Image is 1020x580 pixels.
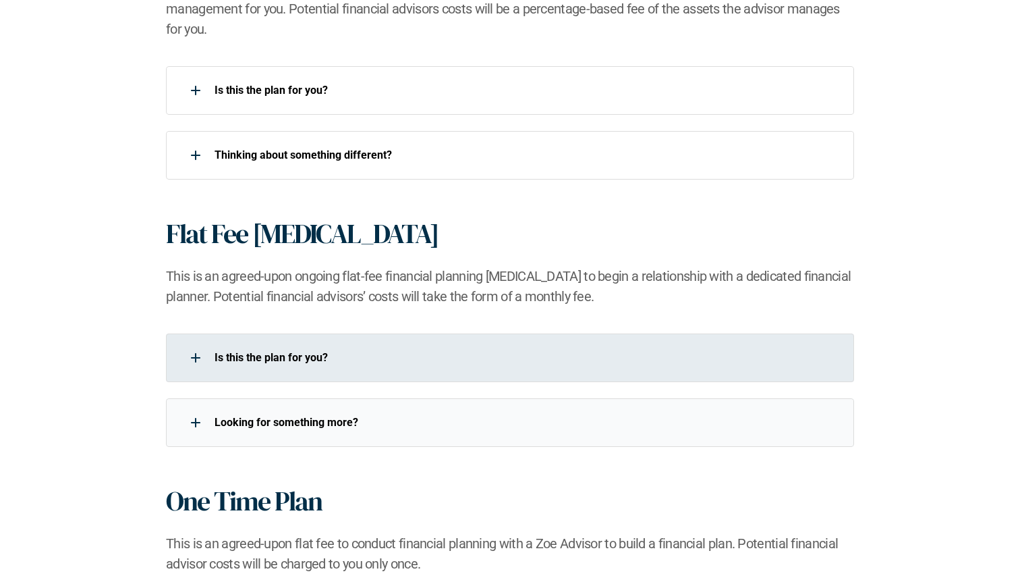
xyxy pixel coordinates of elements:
[215,149,837,161] p: ​Thinking about something different?​
[166,485,322,517] h1: One Time Plan
[166,217,438,250] h1: Flat Fee [MEDICAL_DATA]
[166,533,854,574] h2: This is an agreed-upon flat fee to conduct financial planning with a Zoe Advisor to build a finan...
[215,351,837,364] p: Is this the plan for you?​
[215,84,837,97] p: Is this the plan for you?​
[215,416,837,429] p: Looking for something more?​
[166,266,854,307] h2: This is an agreed-upon ongoing flat-fee financial planning [MEDICAL_DATA] to begin a relationship...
